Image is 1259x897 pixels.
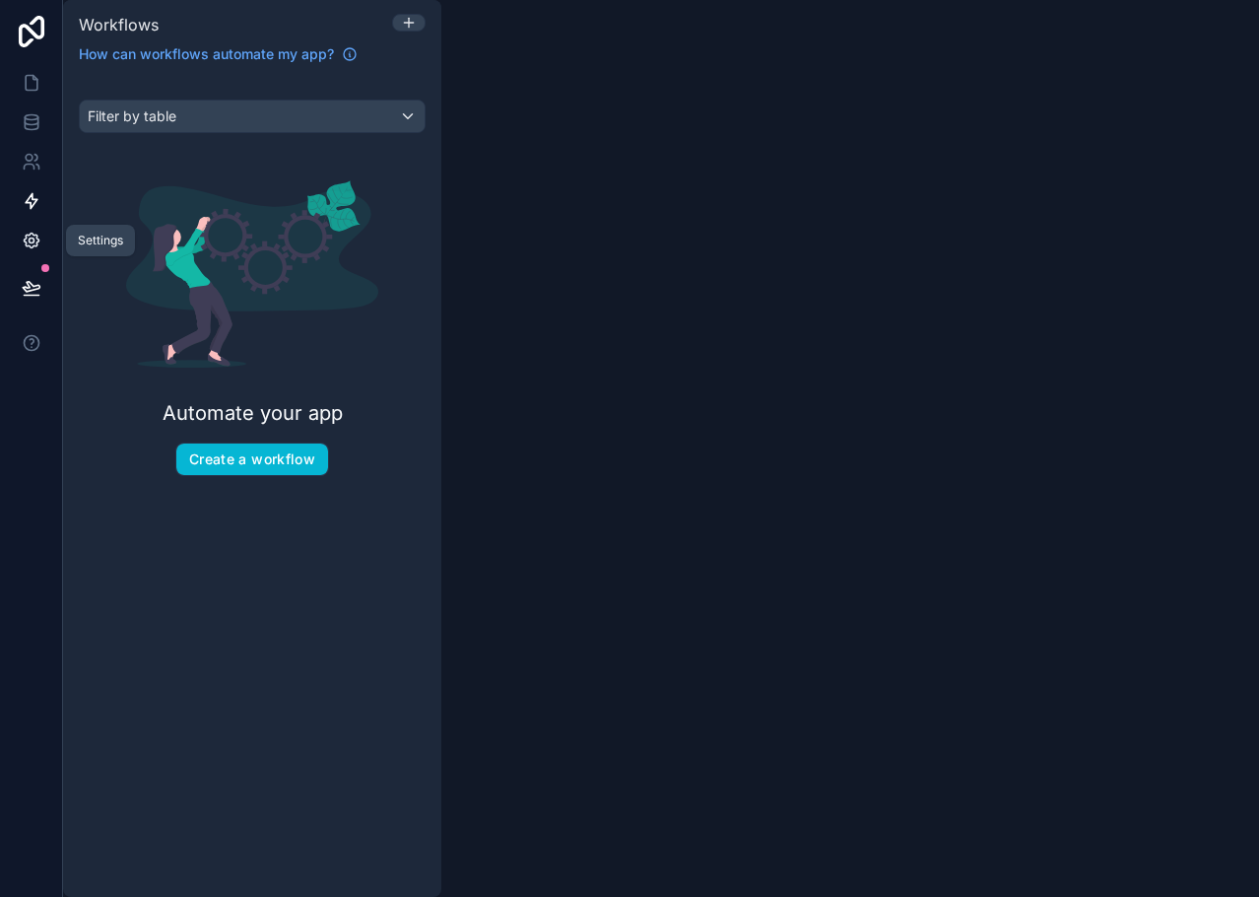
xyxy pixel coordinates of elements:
span: Filter by table [88,107,176,124]
button: Create a workflow [176,444,328,475]
img: Automate your app [126,180,378,368]
button: Filter by table [79,100,426,133]
div: Settings [78,233,123,248]
span: How can workflows automate my app? [79,44,334,64]
a: How can workflows automate my app? [71,44,365,64]
h2: Automate your app [163,399,343,427]
div: scrollable content [63,76,441,897]
button: Create a workflow [175,443,329,476]
span: Workflows [79,15,159,34]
